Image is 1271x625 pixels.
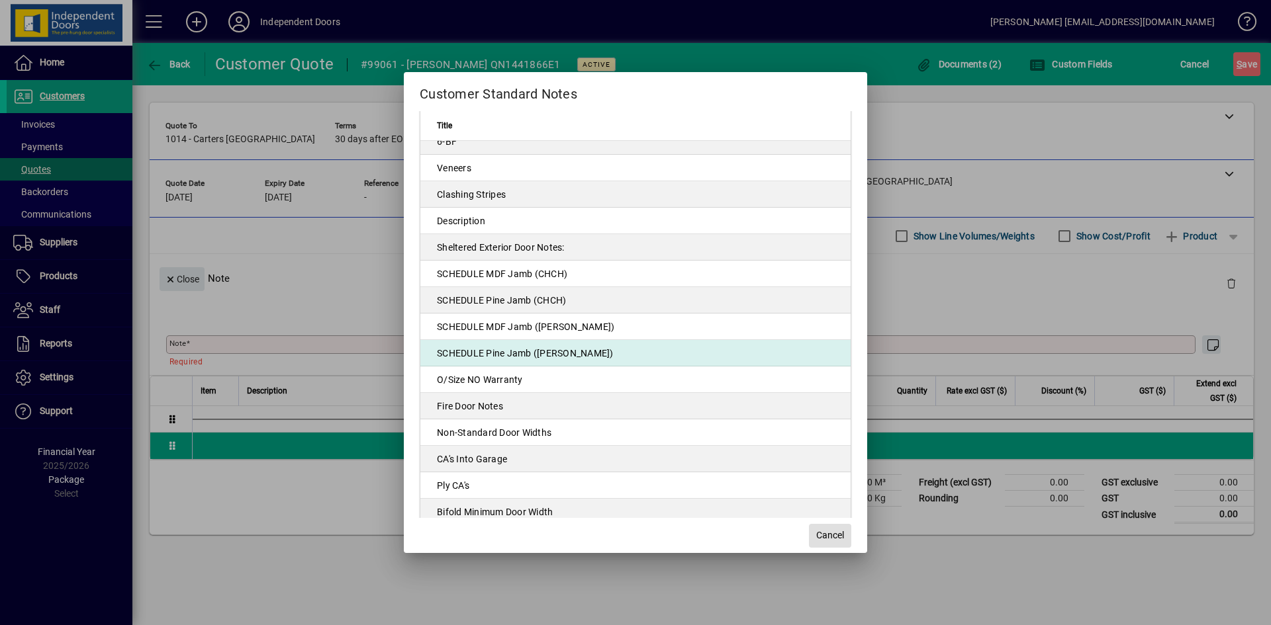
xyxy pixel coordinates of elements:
td: Non-Standard Door Widths [420,419,851,446]
td: Description [420,208,851,234]
td: SCHEDULE MDF Jamb (CHCH) [420,261,851,287]
span: Cancel [816,528,844,542]
td: Sheltered Exterior Door Notes: [420,234,851,261]
td: CA's Into Garage [420,446,851,472]
span: Title [437,118,452,133]
td: Clashing Stripes [420,181,851,208]
td: 6-BF [420,128,851,155]
td: SCHEDULE MDF Jamb ([PERSON_NAME]) [420,313,851,340]
td: O/Size NO Warranty [420,366,851,393]
td: Fire Door Notes [420,393,851,419]
button: Cancel [809,524,851,548]
td: Ply CA's [420,472,851,499]
td: Bifold Minimum Door Width [420,499,851,525]
td: SCHEDULE Pine Jamb ([PERSON_NAME]) [420,340,851,366]
td: Veneers [420,155,851,181]
h2: Customer Standard Notes [404,72,867,110]
td: SCHEDULE Pine Jamb (CHCH) [420,287,851,313]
